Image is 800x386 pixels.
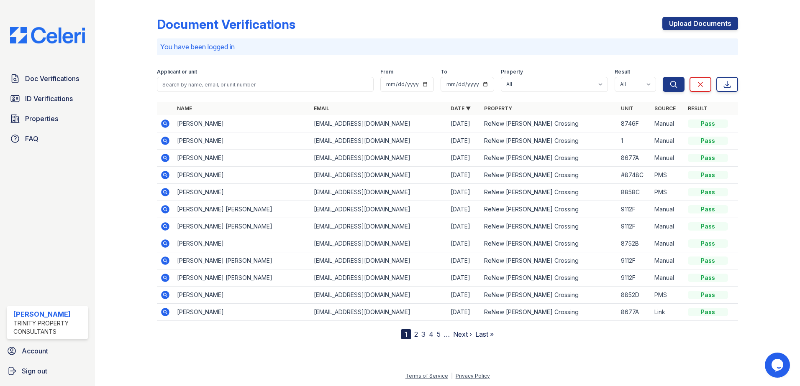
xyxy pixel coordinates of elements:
[481,184,618,201] td: ReNew [PERSON_NAME] Crossing
[651,132,685,150] td: Manual
[484,105,512,112] a: Property
[25,134,38,144] span: FAQ
[157,69,197,75] label: Applicant or unit
[618,132,651,150] td: 1
[618,252,651,269] td: 9112F
[621,105,633,112] a: Unit
[651,150,685,167] td: Manual
[447,115,481,132] td: [DATE]
[688,205,728,213] div: Pass
[405,373,448,379] a: Terms of Service
[456,373,490,379] a: Privacy Policy
[441,69,447,75] label: To
[310,115,447,132] td: [EMAIL_ADDRESS][DOMAIN_NAME]
[651,269,685,287] td: Manual
[7,130,88,147] a: FAQ
[447,218,481,235] td: [DATE]
[310,218,447,235] td: [EMAIL_ADDRESS][DOMAIN_NAME]
[618,184,651,201] td: 8858C
[688,119,728,128] div: Pass
[174,252,310,269] td: [PERSON_NAME] [PERSON_NAME]
[615,69,630,75] label: Result
[688,222,728,231] div: Pass
[447,304,481,321] td: [DATE]
[3,343,92,359] a: Account
[437,330,441,338] a: 5
[174,287,310,304] td: [PERSON_NAME]
[314,105,329,112] a: Email
[662,17,738,30] a: Upload Documents
[651,252,685,269] td: Manual
[157,17,295,32] div: Document Verifications
[481,252,618,269] td: ReNew [PERSON_NAME] Crossing
[651,115,685,132] td: Manual
[3,363,92,379] a: Sign out
[447,252,481,269] td: [DATE]
[651,201,685,218] td: Manual
[501,69,523,75] label: Property
[447,150,481,167] td: [DATE]
[310,184,447,201] td: [EMAIL_ADDRESS][DOMAIN_NAME]
[447,184,481,201] td: [DATE]
[174,304,310,321] td: [PERSON_NAME]
[618,115,651,132] td: 8746F
[481,218,618,235] td: ReNew [PERSON_NAME] Crossing
[157,77,374,92] input: Search by name, email, or unit number
[22,346,48,356] span: Account
[651,167,685,184] td: PMS
[310,304,447,321] td: [EMAIL_ADDRESS][DOMAIN_NAME]
[481,235,618,252] td: ReNew [PERSON_NAME] Crossing
[310,201,447,218] td: [EMAIL_ADDRESS][DOMAIN_NAME]
[618,304,651,321] td: 8677A
[688,308,728,316] div: Pass
[174,218,310,235] td: [PERSON_NAME] [PERSON_NAME]
[654,105,676,112] a: Source
[618,201,651,218] td: 9112F
[310,269,447,287] td: [EMAIL_ADDRESS][DOMAIN_NAME]
[688,154,728,162] div: Pass
[651,218,685,235] td: Manual
[453,330,472,338] a: Next ›
[380,69,393,75] label: From
[177,105,192,112] a: Name
[688,137,728,145] div: Pass
[444,329,450,339] span: …
[13,319,85,336] div: Trinity Property Consultants
[481,167,618,184] td: ReNew [PERSON_NAME] Crossing
[429,330,433,338] a: 4
[174,184,310,201] td: [PERSON_NAME]
[174,235,310,252] td: [PERSON_NAME]
[688,256,728,265] div: Pass
[481,115,618,132] td: ReNew [PERSON_NAME] Crossing
[618,218,651,235] td: 9112F
[651,287,685,304] td: PMS
[7,90,88,107] a: ID Verifications
[481,132,618,150] td: ReNew [PERSON_NAME] Crossing
[475,330,494,338] a: Last »
[481,287,618,304] td: ReNew [PERSON_NAME] Crossing
[447,287,481,304] td: [DATE]
[688,171,728,179] div: Pass
[25,74,79,84] span: Doc Verifications
[447,132,481,150] td: [DATE]
[7,110,88,127] a: Properties
[174,201,310,218] td: [PERSON_NAME] [PERSON_NAME]
[447,235,481,252] td: [DATE]
[618,287,651,304] td: 8852D
[174,269,310,287] td: [PERSON_NAME] [PERSON_NAME]
[765,353,792,378] iframe: chat widget
[310,287,447,304] td: [EMAIL_ADDRESS][DOMAIN_NAME]
[618,269,651,287] td: 9112F
[688,274,728,282] div: Pass
[22,366,47,376] span: Sign out
[618,150,651,167] td: 8677A
[25,114,58,124] span: Properties
[310,252,447,269] td: [EMAIL_ADDRESS][DOMAIN_NAME]
[447,269,481,287] td: [DATE]
[651,235,685,252] td: Manual
[651,184,685,201] td: PMS
[688,188,728,196] div: Pass
[451,373,453,379] div: |
[13,309,85,319] div: [PERSON_NAME]
[160,42,735,52] p: You have been logged in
